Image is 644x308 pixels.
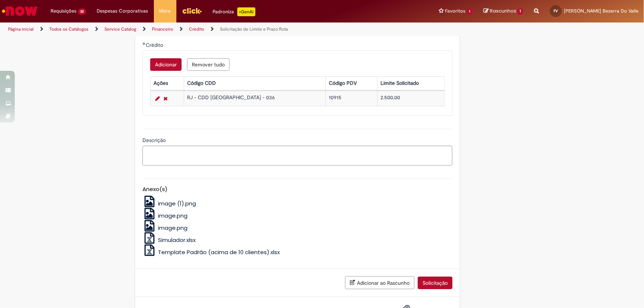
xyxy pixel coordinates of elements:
[490,7,516,14] span: Rascunhos
[564,8,638,14] span: [PERSON_NAME] Bezerra Do Valle
[152,26,173,32] a: Financeiro
[326,91,378,106] td: 10915
[51,7,76,15] span: Requisições
[142,137,167,143] span: Descrição
[6,23,424,36] ul: Trilhas de página
[162,94,169,103] a: Remover linha 1
[189,26,204,32] a: Crédito
[142,248,280,256] a: Template Padrão (acima de 10 clientes).xlsx
[104,26,136,32] a: Service Catalog
[142,236,196,244] a: Simulador.xlsx
[184,76,326,90] th: Código CDD
[326,76,378,90] th: Código PDV
[158,248,280,256] span: Template Padrão (acima de 10 clientes).xlsx
[187,58,230,71] button: Remover todas as linhas de Crédito
[467,8,473,15] span: 1
[142,212,187,219] a: image.png
[220,26,288,32] a: Solicitação de Limite e Prazo Rota
[8,26,34,32] a: Página inicial
[146,42,165,48] span: Crédito
[483,8,523,15] a: Rascunhos
[97,7,148,15] span: Despesas Corporativas
[517,8,523,15] span: 1
[158,224,187,232] span: image.png
[158,200,196,207] span: image (1).png
[213,7,255,16] div: Padroniza
[78,8,86,15] span: 32
[184,91,326,106] td: RJ - CDD [GEOGRAPHIC_DATA] - 036
[158,212,187,219] span: image.png
[554,8,558,13] span: FV
[158,236,196,244] span: Simulador.xlsx
[159,7,171,15] span: More
[378,76,445,90] th: Limite Solicitado
[151,76,184,90] th: Ações
[142,42,146,45] span: Obrigatório Preenchido
[142,200,196,207] a: image (1).png
[1,4,39,18] img: ServiceNow
[345,276,414,289] button: Adicionar ao Rascunho
[49,26,89,32] a: Todos os Catálogos
[445,7,466,15] span: Favoritos
[142,224,187,232] a: image.png
[182,5,202,16] img: click_logo_yellow_360x200.png
[142,146,452,166] textarea: Descrição
[237,7,255,16] p: +GenAi
[378,91,445,106] td: 2.500,00
[154,94,162,103] a: Editar Linha 1
[418,277,452,289] button: Solicitação
[150,58,182,71] button: Adicionar uma linha para Crédito
[142,186,452,193] h5: Anexo(s)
